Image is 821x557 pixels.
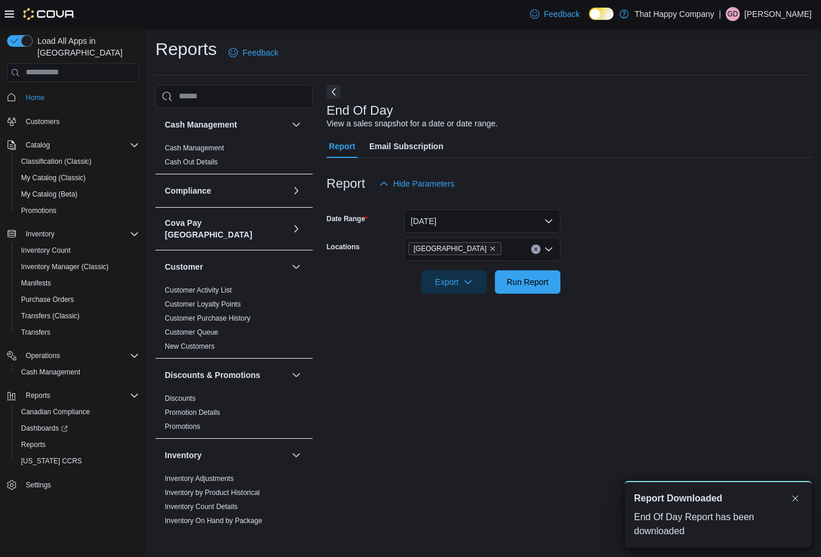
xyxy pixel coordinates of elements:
[16,309,139,323] span: Transfers (Classic)
[635,7,714,21] p: That Happy Company
[21,478,56,492] a: Settings
[728,7,738,21] span: GD
[16,293,79,307] a: Purchase Orders
[16,365,85,379] a: Cash Management
[16,187,139,201] span: My Catalog (Beta)
[788,491,802,506] button: Dismiss toast
[21,173,86,183] span: My Catalog (Classic)
[165,328,218,336] a: Customer Queue
[375,172,459,195] button: Hide Parameters
[16,260,113,274] a: Inventory Manager (Classic)
[289,118,303,132] button: Cash Management
[289,260,303,274] button: Customer
[26,117,60,126] span: Customers
[12,153,144,170] button: Classification (Classic)
[12,404,144,420] button: Canadian Compliance
[21,115,64,129] a: Customers
[2,387,144,404] button: Reports
[525,2,584,26] a: Feedback
[21,328,50,337] span: Transfers
[224,41,283,64] a: Feedback
[16,325,55,339] a: Transfers
[21,206,57,215] span: Promotions
[12,364,144,380] button: Cash Management
[26,93,44,102] span: Home
[21,157,92,166] span: Classification (Classic)
[12,420,144,436] a: Dashboards
[12,170,144,186] button: My Catalog (Classic)
[165,185,287,197] button: Compliance
[16,171,91,185] a: My Catalog (Classic)
[507,276,549,288] span: Run Report
[165,408,220,417] span: Promotion Details
[165,261,203,273] h3: Customer
[421,270,487,294] button: Export
[634,510,802,538] div: End Of Day Report has been downloaded
[719,7,721,21] p: |
[155,391,313,438] div: Discounts & Promotions
[165,300,241,308] a: Customer Loyalty Points
[165,369,287,381] button: Discounts & Promotions
[165,394,196,403] span: Discounts
[21,424,68,433] span: Dashboards
[165,488,260,497] span: Inventory by Product Historical
[16,276,56,290] a: Manifests
[12,453,144,469] button: [US_STATE] CCRS
[16,154,96,169] a: Classification (Classic)
[495,270,560,294] button: Run Report
[243,47,278,59] span: Feedback
[21,477,139,492] span: Settings
[12,186,144,202] button: My Catalog (Beta)
[16,154,139,169] span: Classification (Classic)
[165,328,218,337] span: Customer Queue
[2,113,144,130] button: Customers
[16,438,139,452] span: Reports
[21,91,49,105] a: Home
[428,270,480,294] span: Export
[2,137,144,153] button: Catalog
[21,227,59,241] button: Inventory
[414,243,487,255] span: [GEOGRAPHIC_DATA]
[16,454,139,468] span: Washington CCRS
[26,351,60,360] span: Operations
[16,293,139,307] span: Purchase Orders
[165,342,214,351] span: New Customers
[165,144,224,152] a: Cash Management
[634,491,802,506] div: Notification
[16,204,61,218] a: Promotions
[33,35,139,59] span: Load All Apps in [GEOGRAPHIC_DATA]
[165,300,241,309] span: Customer Loyalty Points
[21,114,139,129] span: Customers
[2,226,144,242] button: Inventory
[289,368,303,382] button: Discounts & Promotions
[16,421,72,435] a: Dashboards
[12,291,144,308] button: Purchase Orders
[12,308,144,324] button: Transfers (Classic)
[289,448,303,462] button: Inventory
[26,229,54,239] span: Inventory
[21,367,80,377] span: Cash Management
[21,295,74,304] span: Purchase Orders
[165,517,262,525] a: Inventory On Hand by Package
[165,422,200,431] a: Promotions
[531,245,541,254] button: Clear input
[21,311,79,321] span: Transfers (Classic)
[21,190,78,199] span: My Catalog (Beta)
[16,365,139,379] span: Cash Management
[26,480,51,490] span: Settings
[21,227,139,241] span: Inventory
[165,314,251,322] a: Customer Purchase History
[16,438,50,452] a: Reports
[165,157,218,167] span: Cash Out Details
[165,314,251,323] span: Customer Purchase History
[155,283,313,358] div: Customer
[155,37,217,61] h1: Reports
[16,325,139,339] span: Transfers
[2,348,144,364] button: Operations
[165,185,211,197] h3: Compliance
[327,242,360,252] label: Locations
[165,217,287,240] button: Cova Pay [GEOGRAPHIC_DATA]
[165,449,287,461] button: Inventory
[726,7,740,21] div: Gavin Davidson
